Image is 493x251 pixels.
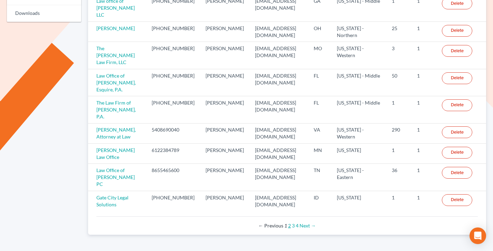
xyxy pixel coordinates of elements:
a: [PERSON_NAME], Attorney at Law [96,127,136,140]
a: Downloads [7,5,81,22]
td: 1 [411,96,436,123]
td: [PHONE_NUMBER] [146,22,200,42]
em: Page 1 [284,223,287,228]
a: Page 2 [288,223,291,228]
td: [PERSON_NAME] [200,69,249,96]
td: OH [308,22,331,42]
td: [PERSON_NAME] [200,123,249,143]
a: Gate City Legal Solutions [96,195,129,207]
td: 1 [386,144,411,164]
a: [PERSON_NAME] Law Office [96,147,135,160]
td: [US_STATE] - Western [331,42,386,69]
td: 36 [386,164,411,191]
td: [EMAIL_ADDRESS][DOMAIN_NAME] [249,22,308,42]
span: Previous page [258,223,283,228]
a: Delete [442,99,472,111]
a: Next page [300,223,316,228]
td: [PERSON_NAME] [200,22,249,42]
td: [US_STATE] - Western [331,123,386,143]
a: The Law Firm of [PERSON_NAME], P.A. [96,100,136,119]
div: Open Intercom Messenger [470,227,486,244]
td: TN [308,164,331,191]
td: [US_STATE] - Middle [331,96,386,123]
a: Delete [442,167,472,179]
td: [EMAIL_ADDRESS][DOMAIN_NAME] [249,123,308,143]
td: 1 [411,42,436,69]
a: Delete [442,72,472,84]
td: [US_STATE] - Middle [331,69,386,96]
a: Delete [442,194,472,206]
a: Delete [442,45,472,57]
td: 1 [411,123,436,143]
td: [PERSON_NAME] [200,164,249,191]
td: 1 [386,191,411,211]
td: 1 [386,96,411,123]
a: Page 3 [292,223,295,228]
td: [EMAIL_ADDRESS][DOMAIN_NAME] [249,144,308,164]
a: [PERSON_NAME] [96,25,135,31]
td: 6122384789 [146,144,200,164]
td: [PHONE_NUMBER] [146,191,200,211]
td: VA [308,123,331,143]
a: Law Office of [PERSON_NAME] PC [96,167,135,187]
td: 1 [411,22,436,42]
td: FL [308,96,331,123]
td: [EMAIL_ADDRESS][DOMAIN_NAME] [249,42,308,69]
td: 1 [411,191,436,211]
div: Pagination [102,222,473,229]
td: [US_STATE] - Northern [331,22,386,42]
td: [EMAIL_ADDRESS][DOMAIN_NAME] [249,164,308,191]
a: Delete [442,147,472,159]
td: [EMAIL_ADDRESS][DOMAIN_NAME] [249,69,308,96]
td: [US_STATE] [331,144,386,164]
td: 1 [411,144,436,164]
td: [PERSON_NAME] [200,42,249,69]
td: ID [308,191,331,211]
td: [PERSON_NAME] [200,144,249,164]
td: 3 [386,42,411,69]
td: 8655465600 [146,164,200,191]
td: 25 [386,22,411,42]
td: [US_STATE] - Eastern [331,164,386,191]
td: [PHONE_NUMBER] [146,96,200,123]
td: [EMAIL_ADDRESS][DOMAIN_NAME] [249,191,308,211]
a: Law Office of [PERSON_NAME], Esquire, P.A. [96,73,136,92]
td: [PHONE_NUMBER] [146,69,200,96]
td: FL [308,69,331,96]
td: [US_STATE] [331,191,386,211]
td: [PERSON_NAME] [200,96,249,123]
td: [EMAIL_ADDRESS][DOMAIN_NAME] [249,96,308,123]
a: Page 4 [296,223,298,228]
td: MN [308,144,331,164]
a: Delete [442,126,472,138]
td: 1 [411,164,436,191]
td: 50 [386,69,411,96]
td: 290 [386,123,411,143]
td: [PERSON_NAME] [200,191,249,211]
a: Delete [442,25,472,37]
td: [PHONE_NUMBER] [146,42,200,69]
td: MO [308,42,331,69]
td: 5408690040 [146,123,200,143]
td: 1 [411,69,436,96]
a: The [PERSON_NAME] Law Firm, LLC [96,45,135,65]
